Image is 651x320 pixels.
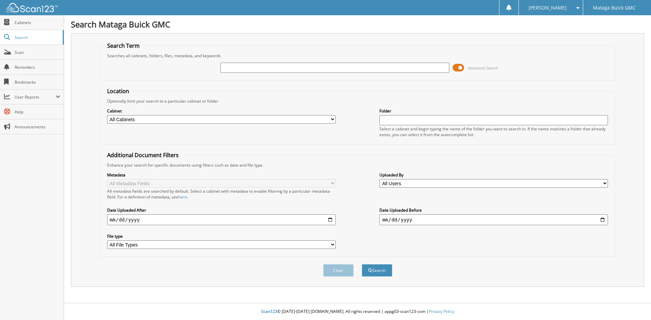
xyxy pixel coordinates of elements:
legend: Additional Document Filters [104,151,182,159]
input: end [379,214,608,225]
div: Searches all cabinets, folders, files, metadata, and keywords [104,53,612,59]
label: Folder [379,108,608,114]
span: Help [15,109,60,115]
span: Reminders [15,64,60,70]
div: Optionally limit your search to a particular cabinet or folder [104,98,612,104]
input: start [107,214,336,225]
label: Uploaded By [379,172,608,178]
a: Privacy Policy [429,308,454,314]
img: scan123-logo-white.svg [7,3,58,12]
label: File type [107,233,336,239]
legend: Search Term [104,42,143,49]
button: Clear [323,264,354,277]
span: Search [15,35,59,40]
span: [PERSON_NAME] [529,6,567,10]
span: Cabinets [15,20,60,25]
span: Announcements [15,124,60,130]
label: Cabinet [107,108,336,114]
div: © [DATE]-[DATE] [DOMAIN_NAME]. All rights reserved | appg03-scan123-com | [64,303,651,320]
h1: Search Mataga Buick GMC [71,19,644,30]
button: Search [362,264,392,277]
div: Enhance your search for specific documents using filters such as date and file type. [104,162,612,168]
span: Bookmarks [15,79,60,85]
span: Mataga Buick GMC [593,6,636,10]
label: Metadata [107,172,336,178]
span: Scan [15,49,60,55]
legend: Location [104,87,133,95]
label: Date Uploaded Before [379,207,608,213]
div: All metadata fields are searched by default. Select a cabinet with metadata to enable filtering b... [107,188,336,200]
label: Date Uploaded After [107,207,336,213]
span: Scan123 [261,308,277,314]
div: Select a cabinet and begin typing the name of the folder you want to search in. If the name match... [379,126,608,137]
span: User Reports [15,94,56,100]
a: here [178,194,187,200]
span: Advanced Search [468,65,498,70]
